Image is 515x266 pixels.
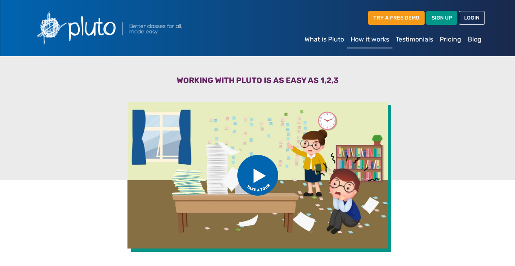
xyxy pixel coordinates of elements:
[31,7,226,50] img: Pluto logo with the text Better classes for all, made easy
[301,31,347,48] a: What is Pluto
[368,11,425,24] a: TRY A FREE DEMO
[392,31,436,48] a: Testimonials
[436,31,465,48] a: Pricing
[237,155,278,196] img: btn_take_tour.svg
[459,11,485,24] a: LOGIN
[35,76,480,88] h3: Working with Pluto is as easy as 1,2,3
[127,102,388,249] img: Video of how Pluto works
[465,31,485,48] a: Blog
[347,31,392,48] a: How it works
[426,11,457,24] a: SIGN UP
